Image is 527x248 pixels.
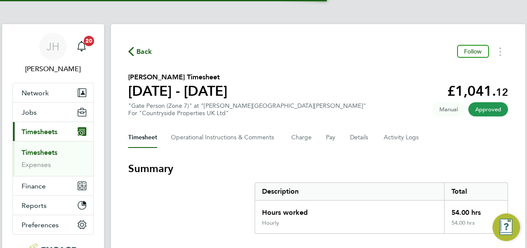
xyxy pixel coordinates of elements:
[350,127,370,148] button: Details
[13,103,93,122] button: Jobs
[128,162,508,176] h3: Summary
[457,45,489,58] button: Follow
[22,160,51,169] a: Expenses
[444,220,507,233] div: 54.00 hrs
[136,47,152,57] span: Back
[13,122,93,141] button: Timesheets
[22,201,47,210] span: Reports
[128,82,227,100] h1: [DATE] - [DATE]
[384,127,420,148] button: Activity Logs
[128,72,227,82] h2: [PERSON_NAME] Timesheet
[13,215,93,234] button: Preferences
[444,183,507,200] div: Total
[13,83,93,102] button: Network
[468,102,508,116] span: This timesheet has been approved.
[255,201,445,220] div: Hours worked
[492,213,520,241] button: Engage Resource Center
[326,127,336,148] button: Pay
[291,127,312,148] button: Charge
[22,148,57,157] a: Timesheets
[22,182,46,190] span: Finance
[432,102,465,116] span: This timesheet was manually created.
[128,127,157,148] button: Timesheet
[496,86,508,98] span: 12
[73,33,90,60] a: 20
[22,221,59,229] span: Preferences
[255,183,445,200] div: Description
[262,220,279,226] div: Hourly
[22,108,37,116] span: Jobs
[447,83,508,99] app-decimal: £1,041.
[13,176,93,195] button: Finance
[128,102,366,117] div: "Gate Person (Zone 7)" at "[PERSON_NAME][GEOGRAPHIC_DATA][PERSON_NAME]"
[128,110,366,117] div: For "Countryside Properties UK Ltd"
[128,46,152,57] button: Back
[444,201,507,220] div: 54.00 hrs
[84,36,94,46] span: 20
[22,89,49,97] span: Network
[47,41,60,52] span: JH
[492,45,508,58] button: Timesheets Menu
[255,182,508,234] div: Summary
[22,128,57,136] span: Timesheets
[464,47,482,55] span: Follow
[171,127,278,148] button: Operational Instructions & Comments
[13,196,93,215] button: Reports
[13,141,93,176] div: Timesheets
[13,33,94,74] a: JH[PERSON_NAME]
[13,64,94,74] span: Jane Howley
